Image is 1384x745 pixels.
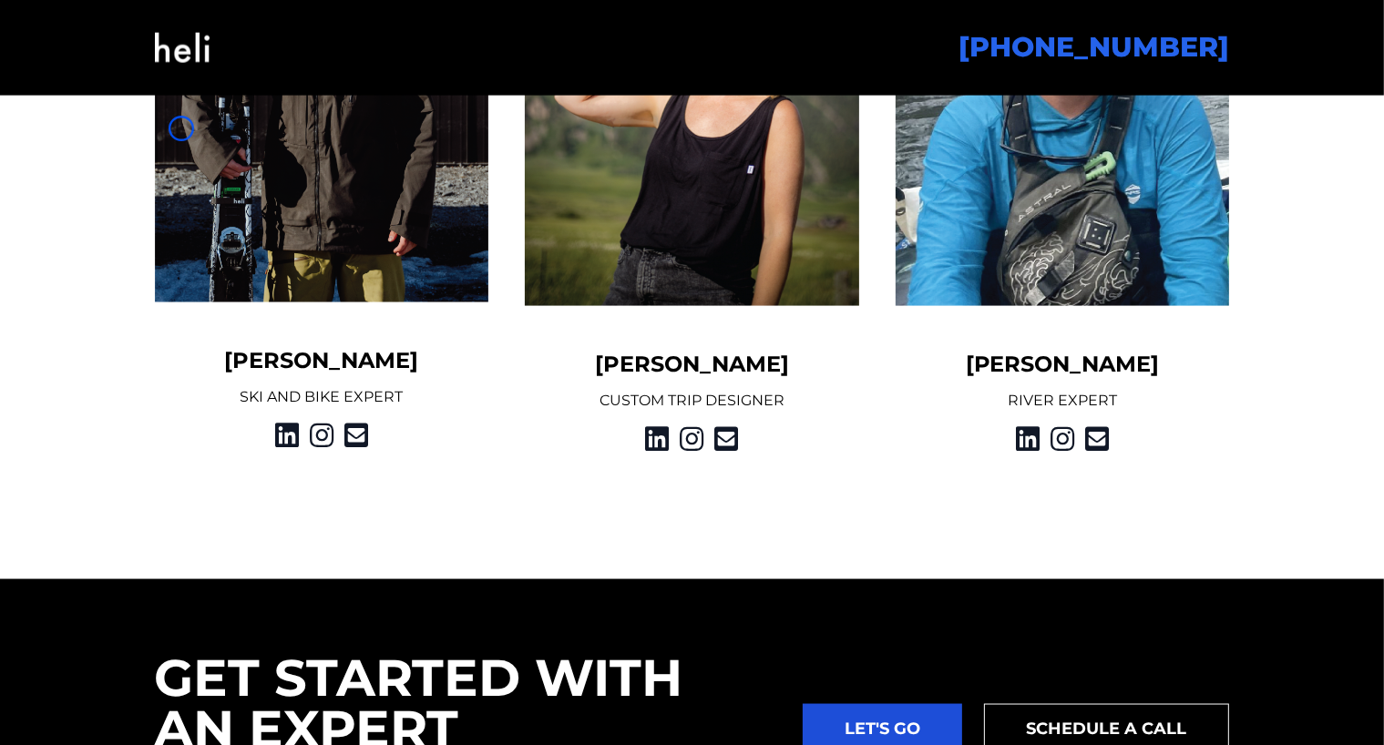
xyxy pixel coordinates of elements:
[155,11,210,85] img: Heli OS Logo
[525,350,859,379] h5: [PERSON_NAME]
[896,390,1230,412] p: RIVER EXPERT
[155,386,489,408] p: SKI AND BIKE EXPERT
[525,390,859,412] p: CUSTOM TRIP DESIGNER
[155,346,489,375] h5: [PERSON_NAME]
[896,350,1230,379] h5: [PERSON_NAME]
[959,30,1230,64] a: [PHONE_NUMBER]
